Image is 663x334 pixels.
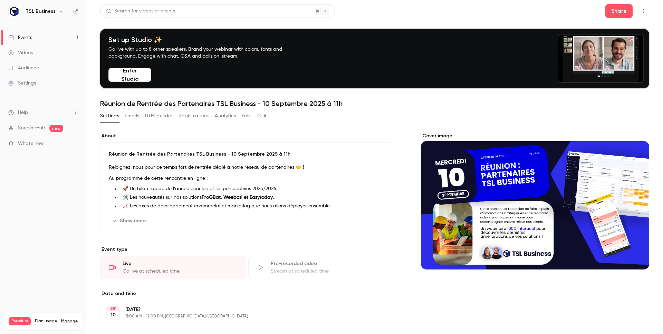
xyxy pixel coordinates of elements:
span: new [49,125,63,132]
p: Event type [100,246,393,253]
button: Registrations [179,110,209,121]
div: SEP [107,306,119,311]
button: Show more [109,215,150,226]
label: Date and time [100,290,393,297]
p: Réunion de Rentrée des Partenaires TSL Business - 10 Septembre 2025 à 11h [109,151,385,158]
a: Manage [61,318,78,324]
div: Pre-recorded videoStream at scheduled time [248,256,394,279]
h6: TSL Business [26,8,56,15]
div: Live [123,260,237,267]
label: About [100,132,393,139]
button: Analytics [215,110,236,121]
li: 📈 Les axes de développement commercial et marketing que nous allons déployer ensemble. [120,203,385,210]
div: Stream at scheduled time [271,268,385,275]
div: Pre-recorded video [271,260,385,267]
div: Settings [8,80,36,87]
img: TSL Business [9,6,20,17]
h4: Set up Studio ✨ [108,36,298,44]
p: 10 [110,312,116,318]
li: help-dropdown-opener [8,109,78,116]
p: Go live with up to 8 other speakers. Brand your webinar with colors, fonts and background. Engage... [108,46,298,60]
span: Help [18,109,28,116]
span: Plan usage [35,318,57,324]
span: Premium [9,317,31,325]
p: 11:00 AM - 12:00 PM, [GEOGRAPHIC_DATA]/[GEOGRAPHIC_DATA] [125,314,357,319]
button: Polls [242,110,252,121]
button: CTA [257,110,267,121]
h1: Réunion de Rentrée des Partenaires TSL Business - 10 Septembre 2025 à 11h [100,99,649,108]
p: [DATE] [125,306,357,313]
button: UTM builder [145,110,173,121]
a: SpeakerHub [18,125,45,132]
button: Share [605,4,633,18]
section: Cover image [421,132,649,269]
li: 🛠️ Les nouveautés sur nos solutions . [120,194,385,201]
button: Emails [125,110,139,121]
div: Go live at scheduled time [123,268,237,275]
p: Au programme de cette rencontre en ligne : [109,174,385,183]
label: Cover image [421,132,649,139]
span: What's new [18,140,44,147]
li: 🚀 Un bilan rapide de l’année écoulée et les perspectives 2025/2026. [120,185,385,193]
div: Videos [8,49,33,56]
button: Settings [100,110,119,121]
div: Events [8,34,32,41]
div: LiveGo live at scheduled time [100,256,246,279]
button: Enter Studio [108,68,151,82]
strong: ProGBat, Weebati et Easytoday [202,195,273,200]
div: Audience [8,65,39,71]
div: Search for videos or events [106,8,175,15]
p: Rejoignez-nous pour ce temps fort de rentrée dédié à notre réseau de partenaires 🤝 ! [109,163,385,171]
